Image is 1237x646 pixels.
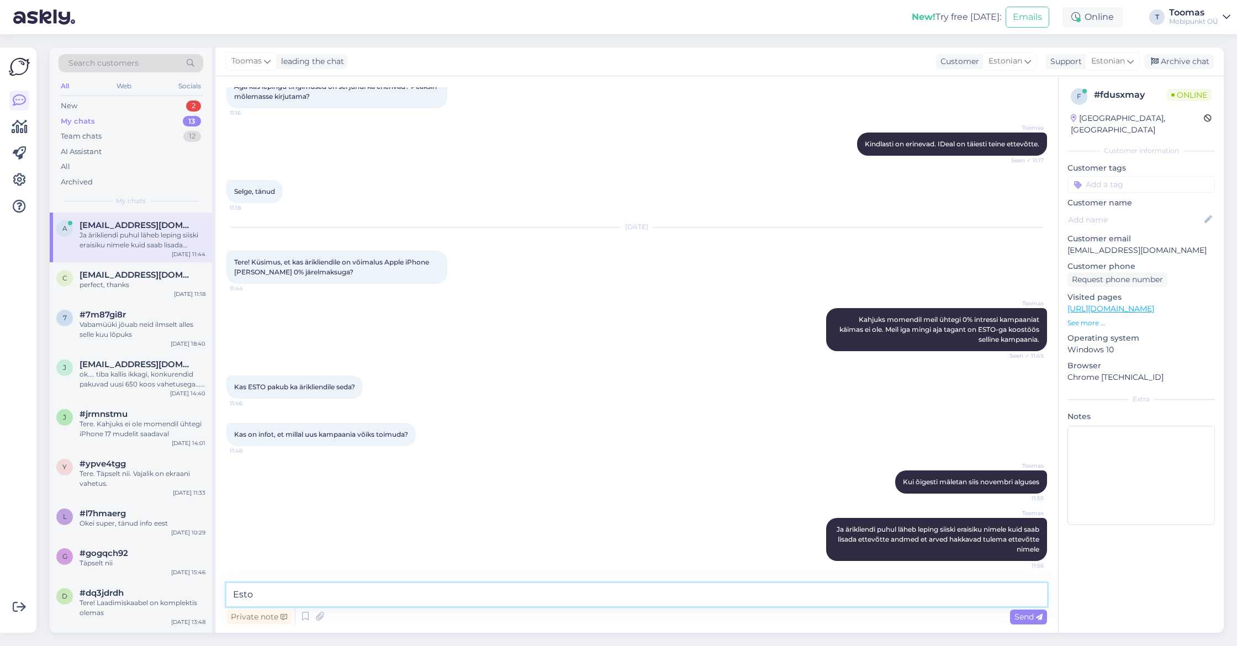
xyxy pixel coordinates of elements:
span: Search customers [68,57,139,69]
span: 11:56 [1002,562,1044,570]
div: Ja ärikliendi puhul läheb leping siiski eraisiku nimele kuid saab lisada ettevõtte andmed et arve... [80,230,205,250]
span: Toomas [231,55,262,67]
div: [DATE] 11:18 [174,290,205,298]
span: d [62,592,67,600]
div: Customer information [1067,146,1215,156]
span: 11:48 [230,447,271,455]
div: All [61,161,70,172]
span: Kui õigesti mäletan siis novembri alguses [903,478,1039,486]
span: 7 [63,314,67,322]
input: Add name [1068,214,1202,226]
b: New! [912,12,935,22]
span: #dq3jdrdh [80,588,124,598]
span: cesarzeppini@gmail.com [80,270,194,280]
div: Vabamüüki jõuab neid ilmselt alles selle kuu lõpuks [80,320,205,340]
div: Support [1046,56,1082,67]
span: 11:16 [230,109,271,117]
p: See more ... [1067,318,1215,328]
div: Archived [61,177,93,188]
p: Customer tags [1067,162,1215,174]
div: My chats [61,116,95,127]
span: 11:18 [230,204,271,212]
div: [DATE] 15:46 [171,568,205,576]
a: ToomasMobipunkt OÜ [1169,8,1230,26]
div: Tere. Kahjuks ei ole momendil ühtegi iPhone 17 mudelit saadaval [80,419,205,439]
p: Browser [1067,360,1215,372]
p: Customer phone [1067,261,1215,272]
span: j [63,413,66,421]
p: Customer email [1067,233,1215,245]
p: Operating system [1067,332,1215,344]
span: Kas on infot, et millal uus kampaania võiks toimuda? [234,430,408,438]
span: #jrmnstmu [80,409,128,419]
span: Estonian [1091,55,1125,67]
span: My chats [116,196,146,206]
div: 2 [186,100,201,112]
div: 13 [183,116,201,127]
div: Tere! Laadimiskaabel on komplektis olemas [80,598,205,618]
span: j [63,363,66,372]
div: New [61,100,77,112]
div: Socials [176,79,203,93]
div: Okei super, tänud info eest [80,518,205,528]
div: [DATE] 11:44 [172,250,205,258]
span: 11:46 [230,399,271,407]
div: Archive chat [1144,54,1214,69]
span: a [62,224,67,232]
img: Askly Logo [9,56,30,77]
div: Täpselt nii [80,558,205,568]
span: Send [1014,612,1043,622]
span: Kahjuks momendil meil ühtegi 0% intressi kampaaniat käimas ei ole. Meil iga mingi aja tagant on E... [839,315,1041,343]
div: 12 [183,131,201,142]
span: Kindlasti on erinevad. IDeal on täiesti teine ettevõtte. [865,140,1039,148]
span: Online [1167,89,1212,101]
span: Estonian [988,55,1022,67]
span: Toomas [1002,299,1044,308]
div: Request phone number [1067,272,1167,287]
div: perfect, thanks [80,280,205,290]
div: Extra [1067,394,1215,404]
div: All [59,79,71,93]
div: [DATE] 10:29 [171,528,205,537]
span: Seen ✓ 11:17 [1002,156,1044,165]
button: Emails [1006,7,1049,28]
input: Add a tag [1067,176,1215,193]
div: Mobipunkt OÜ [1169,17,1218,26]
span: jaak@me.com [80,359,194,369]
span: 11:55 [1002,494,1044,502]
span: Tere! Küsimus, et kas ärikliendile on võimalus Apple iPhone [PERSON_NAME] 0% järelmaksuga? [234,258,431,276]
p: Notes [1067,411,1215,422]
div: leading the chat [277,56,344,67]
span: Toomas [1002,124,1044,132]
div: T [1149,9,1165,25]
div: [DATE] 14:01 [172,439,205,447]
span: Toomas [1002,462,1044,470]
p: [EMAIL_ADDRESS][DOMAIN_NAME] [1067,245,1215,256]
span: Kas ESTO pakub ka ärikliendile seda? [234,383,355,391]
textarea: Esto [226,583,1047,606]
span: y [62,463,67,471]
div: AI Assistant [61,146,102,157]
span: #l7hmaerg [80,509,126,518]
div: [DATE] 13:48 [171,618,205,626]
span: #ypve4tgg [80,459,126,469]
span: arman@libtek.ee [80,220,194,230]
span: #gogqch92 [80,548,128,558]
div: ok.... tiba kallis ikkagi, konkurendid pakuvad uusi 650 koos vahetusega... see võib olla [PERSON_... [80,369,205,389]
div: # fdusxmay [1094,88,1167,102]
div: Team chats [61,131,102,142]
span: Selge, tänud [234,187,275,195]
span: l [63,512,67,521]
span: c [62,274,67,282]
div: Web [114,79,134,93]
span: Ja ärikliendi puhul läheb leping siiski eraisiku nimele kuid saab lisada ettevõtte andmed et arve... [837,525,1041,553]
span: Seen ✓ 11:45 [1002,352,1044,360]
div: Tere. Täpselt nii. Vajalik on ekraani vahetus. [80,469,205,489]
p: Windows 10 [1067,344,1215,356]
div: [DATE] 11:33 [173,489,205,497]
div: [DATE] 14:40 [170,389,205,398]
p: Visited pages [1067,292,1215,303]
div: Private note [226,610,292,624]
span: #7m87gi8r [80,310,126,320]
div: Customer [936,56,979,67]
